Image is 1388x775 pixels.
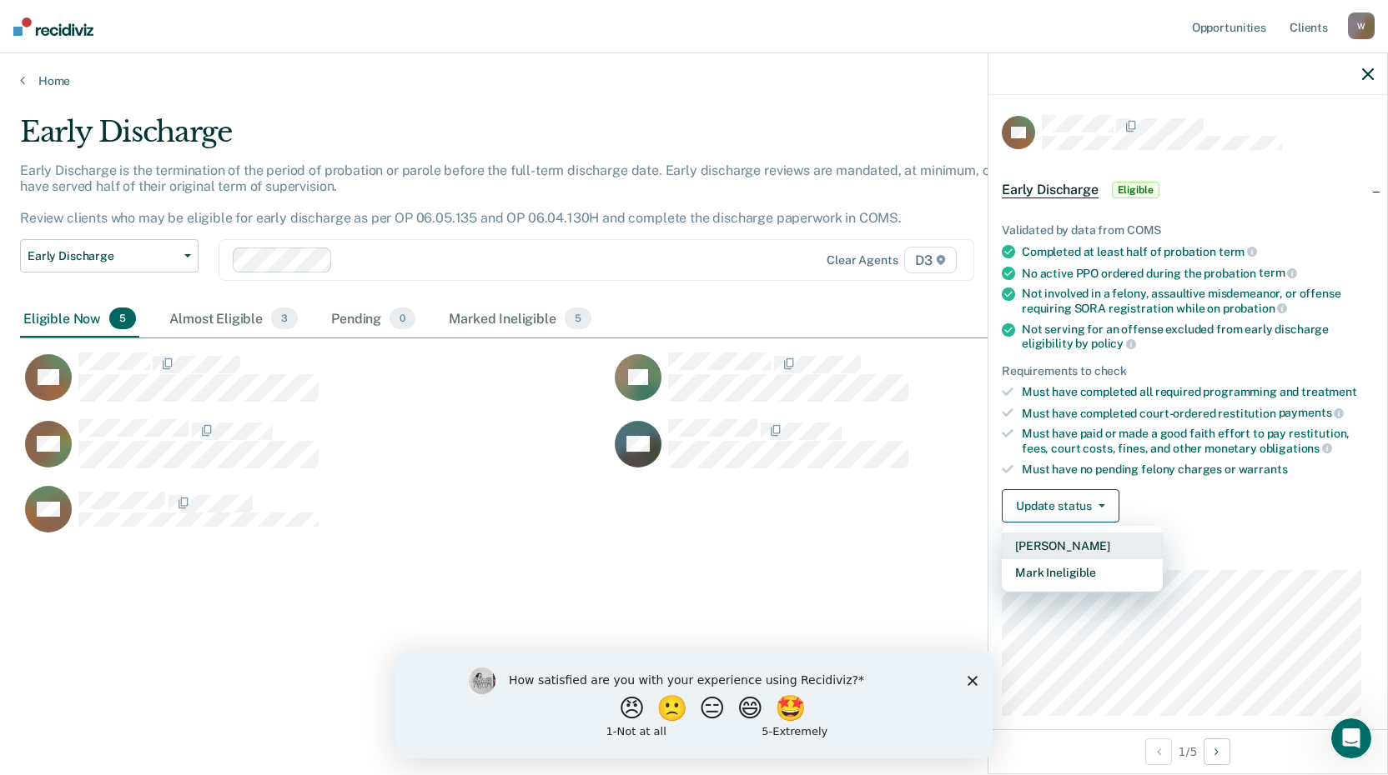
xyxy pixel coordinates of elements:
[1022,287,1374,315] div: Not involved in a felony, assaultive misdemeanor, or offense requiring SORA registration while on
[1204,738,1230,765] button: Next Opportunity
[1223,302,1288,315] span: probation
[271,307,298,329] span: 3
[1279,406,1345,419] span: payments
[1348,12,1375,39] div: W
[109,307,136,329] span: 5
[1002,364,1374,378] div: Requirements to check
[1219,245,1257,258] span: term
[395,651,993,758] iframe: Survey by Kim from Recidiviz
[390,307,415,329] span: 0
[1022,385,1374,399] div: Must have completed all required programming and
[1022,462,1374,477] div: Must have no pending felony charges or
[1002,223,1374,237] div: Validated by data from COMS
[1301,385,1357,398] span: treatment
[1239,462,1288,476] span: warrants
[565,307,591,329] span: 5
[20,418,610,485] div: CaseloadOpportunityCell-0816441
[1002,532,1163,559] button: [PERSON_NAME]
[13,17,93,36] img: Recidiviz
[988,163,1387,217] div: Early DischargeEligible
[166,301,301,337] div: Almost Eligible
[1002,489,1119,522] button: Update status
[20,115,1061,162] div: Early Discharge
[20,485,610,552] div: CaseloadOpportunityCell-0802413
[328,301,419,337] div: Pending
[1259,266,1297,279] span: term
[1145,738,1172,765] button: Previous Opportunity
[988,729,1387,773] div: 1 / 5
[1022,244,1374,259] div: Completed at least half of probation
[610,352,1199,418] div: CaseloadOpportunityCell-0436432
[1022,427,1374,455] div: Must have paid or made a good faith effort to pay restitution, fees, court costs, fines, and othe...
[1091,337,1136,350] span: policy
[1002,559,1163,586] button: Mark Ineligible
[1002,549,1374,563] dt: Supervision
[28,249,178,263] span: Early Discharge
[610,418,1199,485] div: CaseloadOpportunityCell-0813871
[1112,182,1159,198] span: Eligible
[1022,406,1374,421] div: Must have completed court-ordered restitution
[1260,442,1332,455] span: obligations
[904,247,957,273] span: D3
[1002,182,1099,198] span: Early Discharge
[1022,322,1374,351] div: Not serving for an offense excluded from early discharge eligibility by
[1022,266,1374,281] div: No active PPO ordered during the probation
[827,253,898,267] div: Clear agents
[20,301,139,337] div: Eligible Now
[20,162,1056,227] p: Early Discharge is the termination of the period of probation or parole before the full-term disc...
[20,352,610,418] div: CaseloadOpportunityCell-0934248
[445,301,595,337] div: Marked Ineligible
[1331,718,1371,758] iframe: Intercom live chat
[20,73,1368,88] a: Home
